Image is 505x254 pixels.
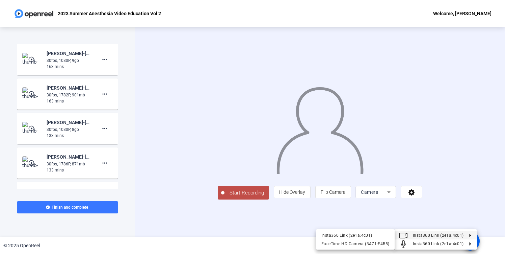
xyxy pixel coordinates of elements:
span: Insta360 Link (2e1a:4c01) [413,233,463,238]
div: FaceTime HD Camera (3A71:F4B5) [321,240,389,248]
mat-icon: Microphone [399,240,407,248]
div: Insta360 Link (2e1a:4c01) [321,231,389,239]
iframe: Drift Widget Chat Controller [471,220,497,246]
span: Insta360 Link (2e1a:4c01) [413,241,463,246]
mat-icon: Video camera [399,231,407,239]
